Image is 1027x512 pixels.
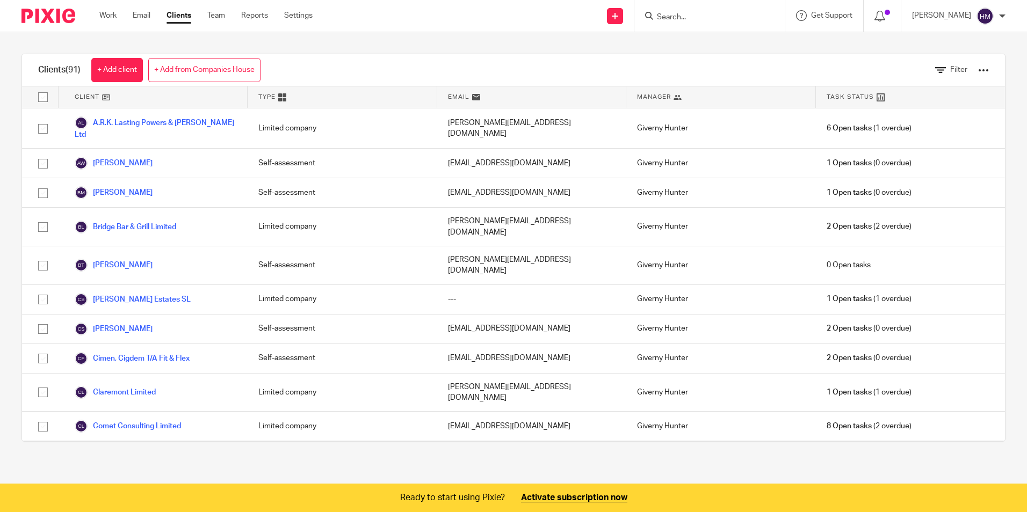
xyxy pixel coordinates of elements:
span: (0 overdue) [827,187,912,198]
img: svg%3E [75,259,88,272]
span: Manager [637,92,671,101]
div: [PERSON_NAME][EMAIL_ADDRESS][DOMAIN_NAME] [437,208,626,246]
a: Reports [241,10,268,21]
span: 0 Open tasks [827,260,871,270]
div: Limited company [248,374,437,412]
span: 8 Open tasks [827,421,872,431]
span: 2 Open tasks [827,221,872,232]
div: Giverny Hunter [626,178,815,207]
span: (1 overdue) [827,294,912,304]
img: svg%3E [75,420,88,433]
span: (91) [66,65,81,74]
img: svg%3E [75,116,88,129]
div: [EMAIL_ADDRESS][DOMAIN_NAME] [437,178,626,207]
div: Limited company [248,412,437,441]
span: (0 overdue) [827,158,912,169]
div: Giverny Hunter [626,108,815,148]
div: [PERSON_NAME][EMAIL_ADDRESS][DOMAIN_NAME] [437,108,626,148]
input: Select all [33,87,53,107]
img: svg%3E [75,386,88,399]
span: 1 Open tasks [827,387,872,398]
div: [EMAIL_ADDRESS][DOMAIN_NAME] [437,314,626,343]
div: Self-assessment [248,178,437,207]
a: [PERSON_NAME] Estates SL [75,293,191,306]
img: svg%3E [75,293,88,306]
img: svg%3E [75,221,88,233]
a: Claremont Limited [75,386,156,399]
div: Giverny Hunter [626,246,815,284]
span: 1 Open tasks [827,158,872,169]
a: [PERSON_NAME] [75,157,153,170]
span: 1 Open tasks [827,294,872,304]
a: [PERSON_NAME] [75,259,153,272]
p: [PERSON_NAME] [912,10,971,21]
div: --- [437,285,626,314]
div: Giverny Hunter [626,412,815,441]
a: Team [207,10,225,21]
input: Search [656,13,753,23]
span: Get Support [811,12,852,19]
div: Giverny Hunter [626,149,815,178]
span: 6 Open tasks [827,123,872,134]
a: Work [99,10,117,21]
span: (2 overdue) [827,221,912,232]
span: 2 Open tasks [827,353,872,363]
span: (1 overdue) [827,123,912,134]
span: Type [258,92,276,101]
div: Self-assessment [248,344,437,373]
a: Bridge Bar & Grill Limited [75,221,176,233]
span: Client [75,92,99,101]
div: [EMAIL_ADDRESS][DOMAIN_NAME] [437,149,626,178]
a: Comet Consulting Limited [75,420,181,433]
div: [PERSON_NAME][EMAIL_ADDRESS][DOMAIN_NAME] [437,246,626,284]
div: Giverny Hunter [626,344,815,373]
img: svg%3E [75,157,88,170]
a: Email [133,10,150,21]
span: Email [448,92,469,101]
h1: Clients [38,64,81,76]
span: 2 Open tasks [827,323,872,334]
div: Limited company [248,208,437,246]
a: Cimen, Cigdem T/A Fit & Flex [75,352,190,365]
div: [EMAIL_ADDRESS][DOMAIN_NAME] [437,412,626,441]
img: svg%3E [75,352,88,365]
div: Limited company [248,285,437,314]
div: Giverny Hunter [626,374,815,412]
a: [PERSON_NAME] [75,323,153,335]
span: Task Status [827,92,874,101]
img: Pixie [21,9,75,23]
div: Giverny Hunter [626,314,815,343]
span: (1 overdue) [827,387,912,398]
span: Filter [950,66,967,74]
div: Giverny Hunter [626,285,815,314]
div: Self-assessment [248,314,437,343]
img: svg%3E [75,323,88,335]
img: svg%3E [75,186,88,199]
a: Clients [167,10,191,21]
a: Settings [284,10,313,21]
div: [EMAIL_ADDRESS][DOMAIN_NAME] [437,344,626,373]
div: Limited company [248,108,437,148]
img: svg%3E [977,8,994,25]
span: (2 overdue) [827,421,912,431]
a: A.R.K. Lasting Powers & [PERSON_NAME] Ltd [75,116,237,140]
div: Self-assessment [248,246,437,284]
a: [PERSON_NAME] [75,186,153,199]
span: (0 overdue) [827,353,912,363]
a: + Add from Companies House [148,58,261,82]
span: (0 overdue) [827,323,912,334]
div: [PERSON_NAME][EMAIL_ADDRESS][DOMAIN_NAME] [437,374,626,412]
div: Giverny Hunter [626,208,815,246]
a: + Add client [91,58,143,82]
div: Self-assessment [248,149,437,178]
span: 1 Open tasks [827,187,872,198]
